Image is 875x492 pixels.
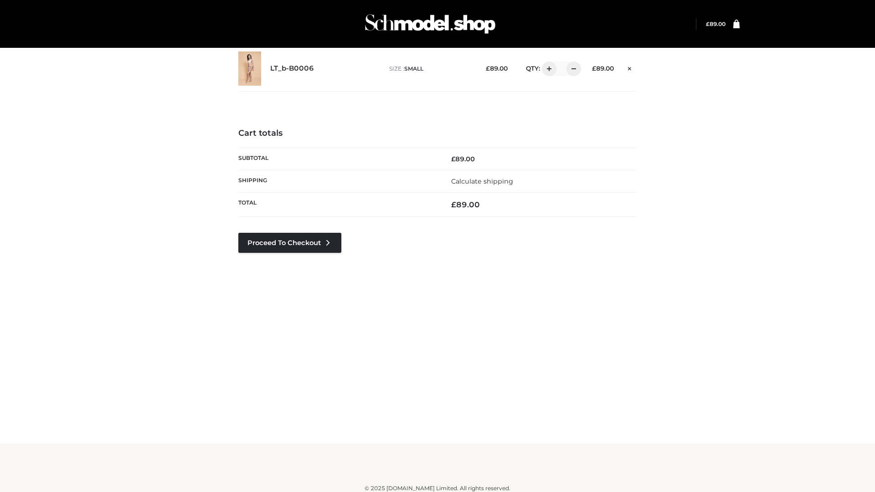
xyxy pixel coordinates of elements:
bdi: 89.00 [706,20,726,27]
span: £ [486,65,490,72]
th: Shipping [238,170,437,192]
a: £89.00 [706,20,726,27]
bdi: 89.00 [592,65,614,72]
span: £ [706,20,710,27]
a: LT_b-B0006 [270,64,314,73]
th: Total [238,193,437,217]
span: £ [451,155,455,163]
span: £ [592,65,596,72]
p: size : [389,65,472,73]
bdi: 89.00 [486,65,508,72]
span: £ [451,200,456,209]
h4: Cart totals [238,128,637,138]
bdi: 89.00 [451,200,480,209]
a: Calculate shipping [451,177,513,185]
bdi: 89.00 [451,155,475,163]
a: Remove this item [623,61,637,73]
a: Proceed to Checkout [238,233,341,253]
div: QTY: [517,61,578,76]
img: Schmodel Admin 964 [362,6,499,42]
th: Subtotal [238,148,437,170]
span: SMALL [404,65,423,72]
